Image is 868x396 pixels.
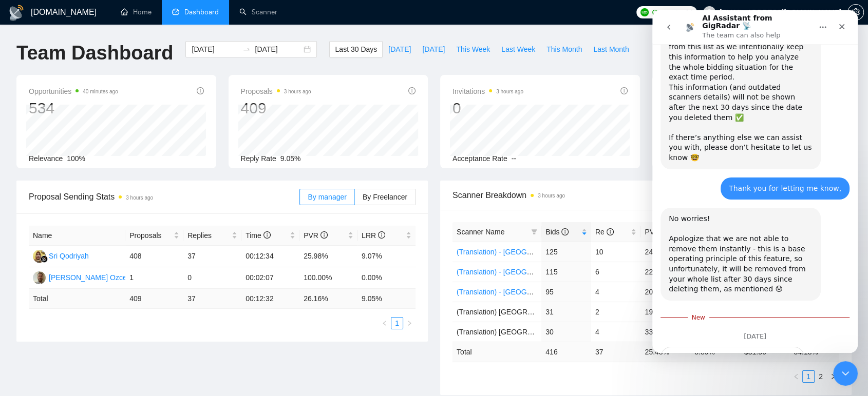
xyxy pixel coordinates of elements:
[640,8,649,16] img: upwork-logo.png
[391,318,403,329] a: 1
[640,242,690,262] td: 24.80%
[640,262,690,282] td: 22.61%
[363,193,407,201] span: By Freelancer
[802,370,815,383] li: 1
[645,228,669,236] span: PVR
[803,371,814,382] a: 1
[299,267,357,289] td: 100.00%
[239,8,277,16] a: searchScanner
[329,41,383,57] button: Last 30 Days
[512,154,516,163] span: --
[541,342,591,362] td: 416
[793,373,799,380] span: left
[561,228,569,235] span: info-circle
[67,154,85,163] span: 100%
[33,251,89,260] a: SQSri Qodriyah
[538,193,565,199] time: 3 hours ago
[197,87,204,94] span: info-circle
[640,302,690,322] td: 19.35%
[417,41,450,57] button: [DATE]
[241,154,276,163] span: Reply Rate
[422,44,445,55] span: [DATE]
[591,262,641,282] td: 6
[388,44,411,55] span: [DATE]
[827,370,839,383] button: right
[241,85,311,97] span: Proposals
[541,41,588,57] button: This Month
[830,373,836,380] span: right
[529,224,539,240] span: filter
[29,226,125,246] th: Name
[16,41,173,65] h1: Team Dashboard
[452,342,541,362] td: Total
[125,289,183,309] td: 409
[29,98,118,118] div: 534
[280,154,301,163] span: 9.05%
[49,272,134,283] div: [PERSON_NAME] Ozcelik
[457,228,504,236] span: Scanner Name
[241,98,311,118] div: 409
[815,371,826,382] a: 2
[8,167,197,198] div: givijorjadze@yahoo.com says…
[246,231,270,240] span: Time
[408,87,416,94] span: info-circle
[593,44,629,55] span: Last Month
[501,44,535,55] span: Last Week
[8,197,168,290] div: No worries!​Apologize that we are not able to remove them instantly - this is a base operating pr...
[320,231,328,239] span: info-circle
[125,267,183,289] td: 1
[29,190,299,203] span: Proposal Sending Stats
[591,322,641,342] td: 4
[452,154,507,163] span: Acceptance Rate
[241,246,299,267] td: 00:12:34
[391,317,403,329] li: 1
[184,8,219,16] span: Dashboard
[255,44,301,55] input: End date
[595,228,614,236] span: Re
[8,315,197,336] div: [DATE]
[591,282,641,302] td: 4
[187,230,230,241] span: Replies
[33,271,46,284] img: MS
[8,307,197,307] div: New messages divider
[121,8,152,16] a: homeHome
[541,322,591,342] td: 30
[308,193,346,201] span: By manager
[68,167,197,190] div: Thank you for letting me know,
[125,246,183,267] td: 408
[607,228,614,235] span: info-circle
[379,317,391,329] li: Previous Page
[652,10,858,353] iframe: Intercom live chat
[452,85,523,97] span: Invitations
[304,231,328,240] span: PVR
[242,45,251,53] span: swap-right
[125,226,183,246] th: Proposals
[383,41,417,57] button: [DATE]
[16,2,160,153] div: Got it, thanks. In this case, we cannot remove them from this list as we intentionally keep this ...
[403,317,416,329] li: Next Page
[457,308,574,316] span: (Translation) [GEOGRAPHIC_DATA]
[362,231,385,240] span: LRR
[827,370,839,383] li: Next Page
[126,195,153,201] time: 3 hours ago
[29,289,125,309] td: Total
[541,262,591,282] td: 115
[357,289,416,309] td: 9.05 %
[591,242,641,262] td: 10
[457,288,578,296] a: (Translation) - [GEOGRAPHIC_DATA]
[847,4,864,21] button: setting
[183,267,241,289] td: 0
[49,250,89,262] div: Sri Qodriyah
[241,267,299,289] td: 00:02:07
[620,87,628,94] span: info-circle
[640,322,690,342] td: 33.33%
[242,45,251,53] span: to
[456,44,490,55] span: This Week
[640,342,690,362] td: 25.48 %
[172,8,179,15] span: dashboard
[77,173,189,184] div: Thank you for letting me know,
[406,320,412,326] span: right
[8,5,25,21] img: logo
